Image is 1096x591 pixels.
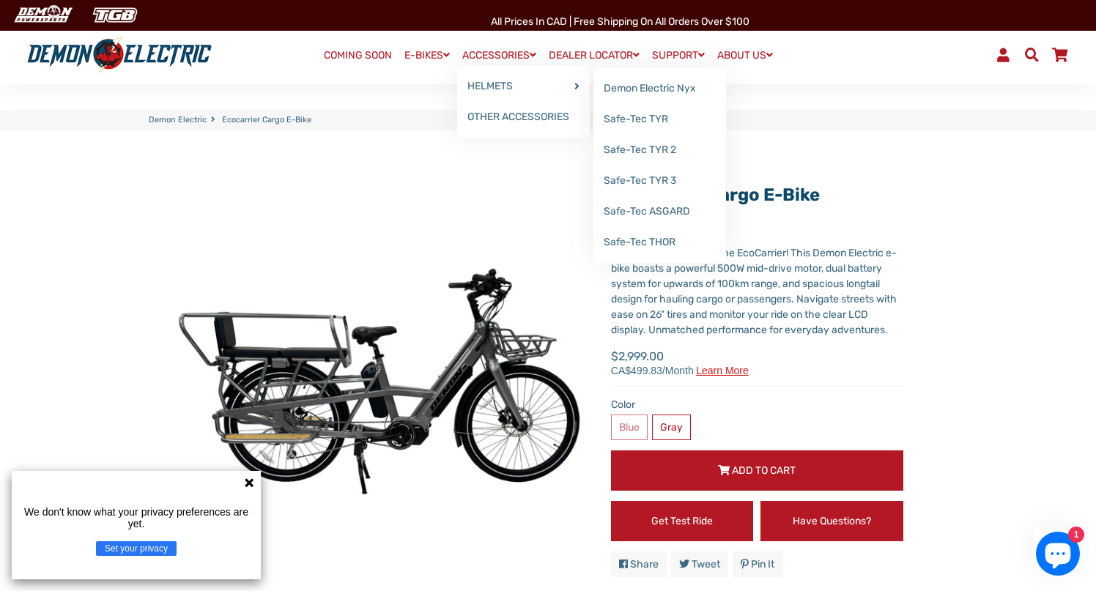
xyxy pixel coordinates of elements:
[652,415,691,440] label: Gray
[457,102,590,133] a: OTHER ACCESSORIES
[457,71,590,102] a: HELMETS
[7,3,78,27] img: Demon Electric
[85,3,145,27] img: TGB Canada
[593,104,726,135] a: Safe-Tec TYR
[22,36,217,74] img: Demon Electric logo
[544,45,645,66] a: DEALER LOCATOR
[692,558,720,570] span: Tweet
[611,397,903,412] label: Color
[611,450,903,491] button: Add to Cart
[96,541,177,556] button: Set your privacy
[1032,532,1084,579] inbox-online-store-chat: Shopify online store chat
[593,73,726,104] a: Demon Electric Nyx
[647,45,710,66] a: SUPPORT
[399,45,455,66] a: E-BIKES
[611,501,754,541] a: Get Test Ride
[732,464,796,477] span: Add to Cart
[457,45,541,66] a: ACCESSORIES
[712,45,778,66] a: ABOUT US
[593,135,726,166] a: Safe-Tec TYR 2
[18,506,255,529] p: We don't know what your privacy preferences are yet.
[593,196,726,227] a: Safe-Tec ASGARD
[630,558,659,570] span: Share
[760,501,903,541] a: Have Questions?
[593,227,726,258] a: Safe-Tec THOR
[611,415,648,440] label: Blue
[319,45,397,66] a: COMING SOON
[751,558,774,570] span: Pin it
[222,114,311,127] span: Ecocarrier Cargo E-Bike
[611,213,903,230] span: Rated 0.0 out of 5 stars 0 reviews
[593,166,726,196] a: Safe-Tec TYR 3
[611,245,903,338] div: Conquer your city with the EcoCarrier! This Demon Electric e-bike boasts a powerful 500W mid-driv...
[149,114,207,127] a: Demon Electric
[491,15,749,28] span: All Prices in CAD | Free shipping on all orders over $100
[611,348,749,376] span: $2,999.00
